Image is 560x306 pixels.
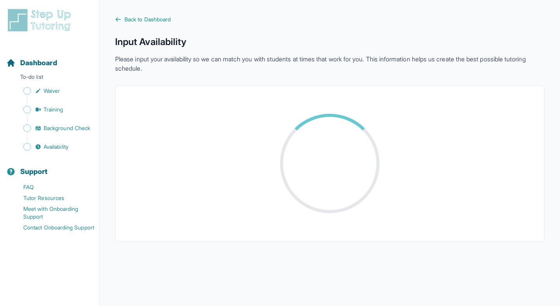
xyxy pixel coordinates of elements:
a: FAQ [6,182,99,193]
p: Please input your availability so we can match you with students at times that work for you. This... [115,54,544,73]
span: Availability [44,143,68,151]
a: Contact Onboarding Support [6,222,99,233]
a: Training [6,104,99,115]
img: logo [6,8,75,33]
span: Dashboard [20,57,57,68]
p: To-do list [3,73,96,84]
a: Background Check [6,123,99,134]
a: Back to Dashboard [115,16,544,23]
a: Dashboard [6,57,57,68]
a: Waiver [6,85,99,96]
a: Meet with Onboarding Support [6,203,99,222]
a: Availability [6,141,99,152]
span: Training [44,106,63,113]
span: Back to Dashboard [124,16,171,23]
button: Support [3,154,96,180]
a: Tutor Resources [6,193,99,203]
span: Waiver [44,87,60,95]
h1: Input Availability [115,36,544,48]
span: Support [20,166,48,177]
button: Dashboard [3,45,96,71]
span: Background Check [44,124,90,132]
